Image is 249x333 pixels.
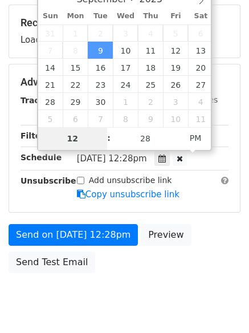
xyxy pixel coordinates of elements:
span: Wed [113,13,138,20]
span: September 11, 2025 [138,42,163,59]
input: Minute [111,127,180,150]
span: August 31, 2025 [38,25,63,42]
span: September 18, 2025 [138,59,163,76]
span: September 26, 2025 [163,76,188,93]
span: September 8, 2025 [63,42,88,59]
span: October 9, 2025 [138,110,163,127]
span: September 1, 2025 [63,25,88,42]
div: Loading... [21,17,228,46]
strong: Unsubscribe [21,176,76,185]
span: [DATE] 12:28pm [77,153,147,164]
span: October 8, 2025 [113,110,138,127]
a: Send Test Email [9,251,95,273]
input: Hour [38,127,108,150]
span: September 19, 2025 [163,59,188,76]
span: October 10, 2025 [163,110,188,127]
span: October 11, 2025 [188,110,213,127]
span: September 5, 2025 [163,25,188,42]
label: Add unsubscribe link [89,174,172,186]
span: September 7, 2025 [38,42,63,59]
span: Fri [163,13,188,20]
span: September 12, 2025 [163,42,188,59]
span: September 3, 2025 [113,25,138,42]
span: September 29, 2025 [63,93,88,110]
a: Preview [141,224,191,246]
span: September 27, 2025 [188,76,213,93]
span: October 5, 2025 [38,110,63,127]
span: September 6, 2025 [188,25,213,42]
span: September 16, 2025 [88,59,113,76]
span: September 15, 2025 [63,59,88,76]
span: September 23, 2025 [88,76,113,93]
span: September 24, 2025 [113,76,138,93]
span: October 6, 2025 [63,110,88,127]
h5: Advanced [21,76,228,88]
span: Click to toggle [180,127,211,149]
span: Thu [138,13,163,20]
a: Send on [DATE] 12:28pm [9,224,138,246]
strong: Tracking [21,96,59,105]
span: October 2, 2025 [138,93,163,110]
span: Tue [88,13,113,20]
span: September 2, 2025 [88,25,113,42]
h5: Recipients [21,17,228,29]
span: September 13, 2025 [188,42,213,59]
span: October 4, 2025 [188,93,213,110]
strong: Filters [21,131,50,140]
strong: Schedule [21,153,62,162]
span: September 14, 2025 [38,59,63,76]
span: September 10, 2025 [113,42,138,59]
span: September 25, 2025 [138,76,163,93]
iframe: Chat Widget [192,278,249,333]
span: September 4, 2025 [138,25,163,42]
span: Sun [38,13,63,20]
span: Sat [188,13,213,20]
span: September 20, 2025 [188,59,213,76]
span: September 9, 2025 [88,42,113,59]
span: September 30, 2025 [88,93,113,110]
span: October 1, 2025 [113,93,138,110]
span: September 17, 2025 [113,59,138,76]
span: September 22, 2025 [63,76,88,93]
a: Copy unsubscribe link [77,189,179,200]
span: October 7, 2025 [88,110,113,127]
span: Mon [63,13,88,20]
span: October 3, 2025 [163,93,188,110]
span: September 28, 2025 [38,93,63,110]
span: September 21, 2025 [38,76,63,93]
span: : [107,127,111,149]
